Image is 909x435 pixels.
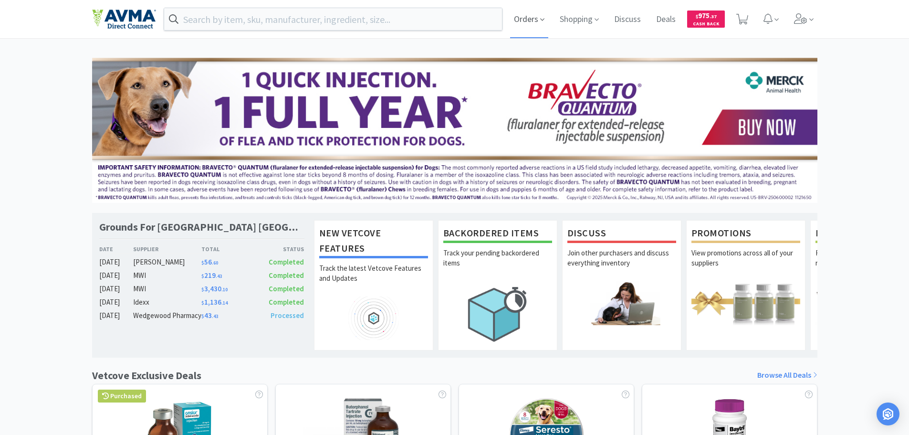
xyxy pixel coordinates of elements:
div: [DATE] [99,270,134,281]
p: Track your pending backordered items [443,248,552,281]
a: Browse All Deals [757,369,817,382]
div: [DATE] [99,283,134,295]
span: $ [201,273,204,279]
span: Completed [269,284,304,293]
a: [DATE]Idexx$1,136.14Completed [99,297,304,308]
div: Supplier [133,244,201,254]
span: $ [201,260,204,266]
div: [DATE] [99,310,134,321]
div: Open Intercom Messenger [877,403,899,425]
a: DiscussJoin other purchasers and discuss everything inventory [562,220,681,350]
a: [DATE]MWI$219.43Completed [99,270,304,281]
img: e4e33dab9f054f5782a47901c742baa9_102.png [92,9,156,29]
span: 975 [696,11,717,20]
span: Completed [269,297,304,307]
a: Discuss [610,15,645,24]
a: New Vetcove FeaturesTrack the latest Vetcove Features and Updates [314,220,433,350]
span: . 14 [221,300,228,306]
h1: Discuss [567,225,676,243]
span: 43 [201,311,218,320]
h1: New Vetcove Features [319,225,428,258]
a: Backordered ItemsTrack your pending backordered items [438,220,557,350]
p: Track the latest Vetcove Features and Updates [319,263,428,297]
h1: Backordered Items [443,225,552,243]
span: Cash Back [693,21,719,28]
div: Status [253,244,304,254]
a: [DATE]MWI$3,430.10Completed [99,283,304,295]
p: Join other purchasers and discuss everything inventory [567,248,676,281]
span: $ [696,13,698,20]
img: hero_feature_roadmap.png [319,297,428,340]
img: 3ffb5edee65b4d9ab6d7b0afa510b01f.jpg [92,58,817,203]
span: 3,430 [201,284,228,293]
span: $ [201,286,204,293]
div: Total [201,244,253,254]
img: hero_discuss.png [567,281,676,325]
span: Completed [269,271,304,280]
p: View promotions across all of your suppliers [691,248,800,281]
h1: Vetcove Exclusive Deals [92,367,201,384]
span: Processed [271,311,304,320]
a: PromotionsView promotions across all of your suppliers [686,220,805,350]
input: Search by item, sku, manufacturer, ingredient, size... [164,8,502,30]
img: hero_backorders.png [443,281,552,347]
div: [DATE] [99,256,134,268]
span: 56 [201,257,218,266]
a: $975.37Cash Back [687,6,725,32]
span: . 43 [216,273,222,279]
span: $ [201,313,204,319]
span: . 37 [710,13,717,20]
span: . 60 [212,260,218,266]
a: Deals [652,15,679,24]
span: . 10 [221,286,228,293]
span: . 43 [212,313,218,319]
img: hero_promotions.png [691,281,800,325]
div: Date [99,244,134,254]
span: 1,136 [201,297,228,307]
span: $ [201,300,204,306]
a: [DATE]Wedgewood Pharmacy$43.43Processed [99,310,304,321]
div: MWI [133,270,201,281]
div: MWI [133,283,201,295]
span: Completed [269,257,304,266]
span: 219 [201,271,222,280]
div: [DATE] [99,297,134,308]
h1: Grounds For [GEOGRAPHIC_DATA] [GEOGRAPHIC_DATA] [99,220,304,234]
a: [DATE][PERSON_NAME]$56.60Completed [99,256,304,268]
h1: Promotions [691,225,800,243]
div: Wedgewood Pharmacy [133,310,201,321]
div: [PERSON_NAME] [133,256,201,268]
div: Idexx [133,297,201,308]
